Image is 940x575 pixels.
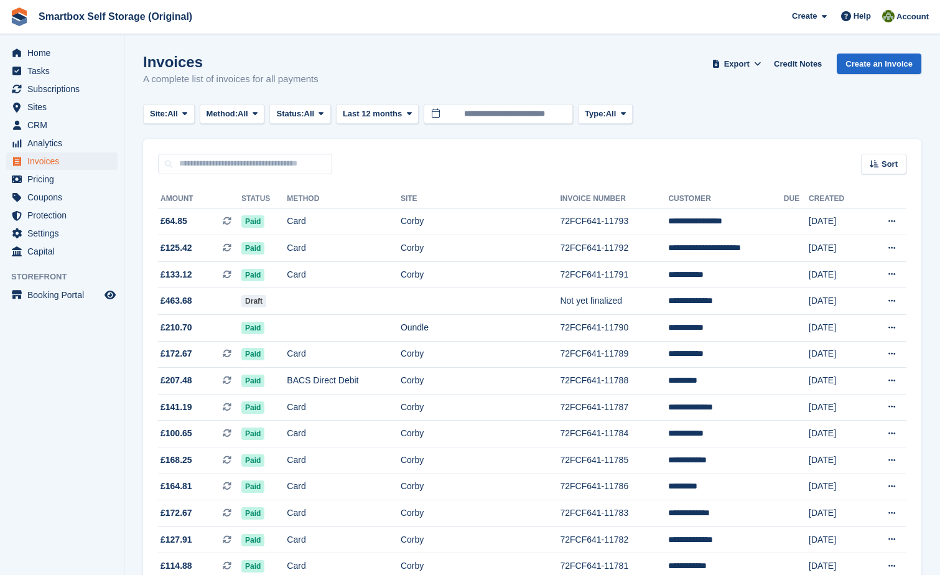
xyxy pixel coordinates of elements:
[27,134,102,152] span: Analytics
[161,294,192,307] span: £463.68
[401,526,561,553] td: Corby
[158,189,241,209] th: Amount
[560,341,668,368] td: 72FCF641-11789
[401,474,561,500] td: Corby
[304,108,315,120] span: All
[6,286,118,304] a: menu
[560,368,668,395] td: 72FCF641-11788
[27,116,102,134] span: CRM
[27,62,102,80] span: Tasks
[896,11,929,23] span: Account
[161,241,192,255] span: £125.42
[401,368,561,395] td: Corby
[560,208,668,235] td: 72FCF641-11793
[167,108,178,120] span: All
[6,44,118,62] a: menu
[143,104,195,124] button: Site: All
[269,104,330,124] button: Status: All
[161,347,192,360] span: £172.67
[287,235,401,262] td: Card
[560,474,668,500] td: 72FCF641-11786
[161,268,192,281] span: £133.12
[287,208,401,235] td: Card
[161,559,192,573] span: £114.88
[336,104,419,124] button: Last 12 months
[809,394,865,421] td: [DATE]
[241,189,287,209] th: Status
[287,526,401,553] td: Card
[150,108,167,120] span: Site:
[27,98,102,116] span: Sites
[241,375,264,387] span: Paid
[854,10,871,22] span: Help
[882,10,895,22] img: Caren Ingold
[560,447,668,474] td: 72FCF641-11785
[6,171,118,188] a: menu
[837,54,921,74] a: Create an Invoice
[809,315,865,342] td: [DATE]
[560,235,668,262] td: 72FCF641-11792
[809,500,865,527] td: [DATE]
[27,44,102,62] span: Home
[6,116,118,134] a: menu
[276,108,304,120] span: Status:
[161,427,192,440] span: £100.65
[401,447,561,474] td: Corby
[809,368,865,395] td: [DATE]
[809,189,865,209] th: Created
[161,533,192,546] span: £127.91
[6,189,118,206] a: menu
[560,189,668,209] th: Invoice Number
[809,474,865,500] td: [DATE]
[241,428,264,440] span: Paid
[103,287,118,302] a: Preview store
[10,7,29,26] img: stora-icon-8386f47178a22dfd0bd8f6a31ec36ba5ce8667c1dd55bd0f319d3a0aa187defe.svg
[809,288,865,315] td: [DATE]
[784,189,809,209] th: Due
[6,134,118,152] a: menu
[560,526,668,553] td: 72FCF641-11782
[560,288,668,315] td: Not yet finalized
[809,341,865,368] td: [DATE]
[401,421,561,447] td: Corby
[709,54,764,74] button: Export
[287,189,401,209] th: Method
[6,62,118,80] a: menu
[143,72,319,86] p: A complete list of invoices for all payments
[241,401,264,414] span: Paid
[161,454,192,467] span: £168.25
[401,315,561,342] td: Oundle
[6,98,118,116] a: menu
[287,341,401,368] td: Card
[200,104,265,124] button: Method: All
[401,341,561,368] td: Corby
[343,108,402,120] span: Last 12 months
[161,374,192,387] span: £207.48
[241,534,264,546] span: Paid
[401,189,561,209] th: Site
[161,321,192,334] span: £210.70
[27,207,102,224] span: Protection
[27,80,102,98] span: Subscriptions
[27,225,102,242] span: Settings
[27,286,102,304] span: Booking Portal
[6,80,118,98] a: menu
[161,507,192,520] span: £172.67
[401,208,561,235] td: Corby
[6,207,118,224] a: menu
[401,500,561,527] td: Corby
[241,348,264,360] span: Paid
[401,261,561,288] td: Corby
[578,104,633,124] button: Type: All
[287,500,401,527] td: Card
[241,507,264,520] span: Paid
[287,447,401,474] td: Card
[238,108,248,120] span: All
[241,454,264,467] span: Paid
[401,235,561,262] td: Corby
[560,421,668,447] td: 72FCF641-11784
[792,10,817,22] span: Create
[161,215,187,228] span: £64.85
[724,58,750,70] span: Export
[560,394,668,421] td: 72FCF641-11787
